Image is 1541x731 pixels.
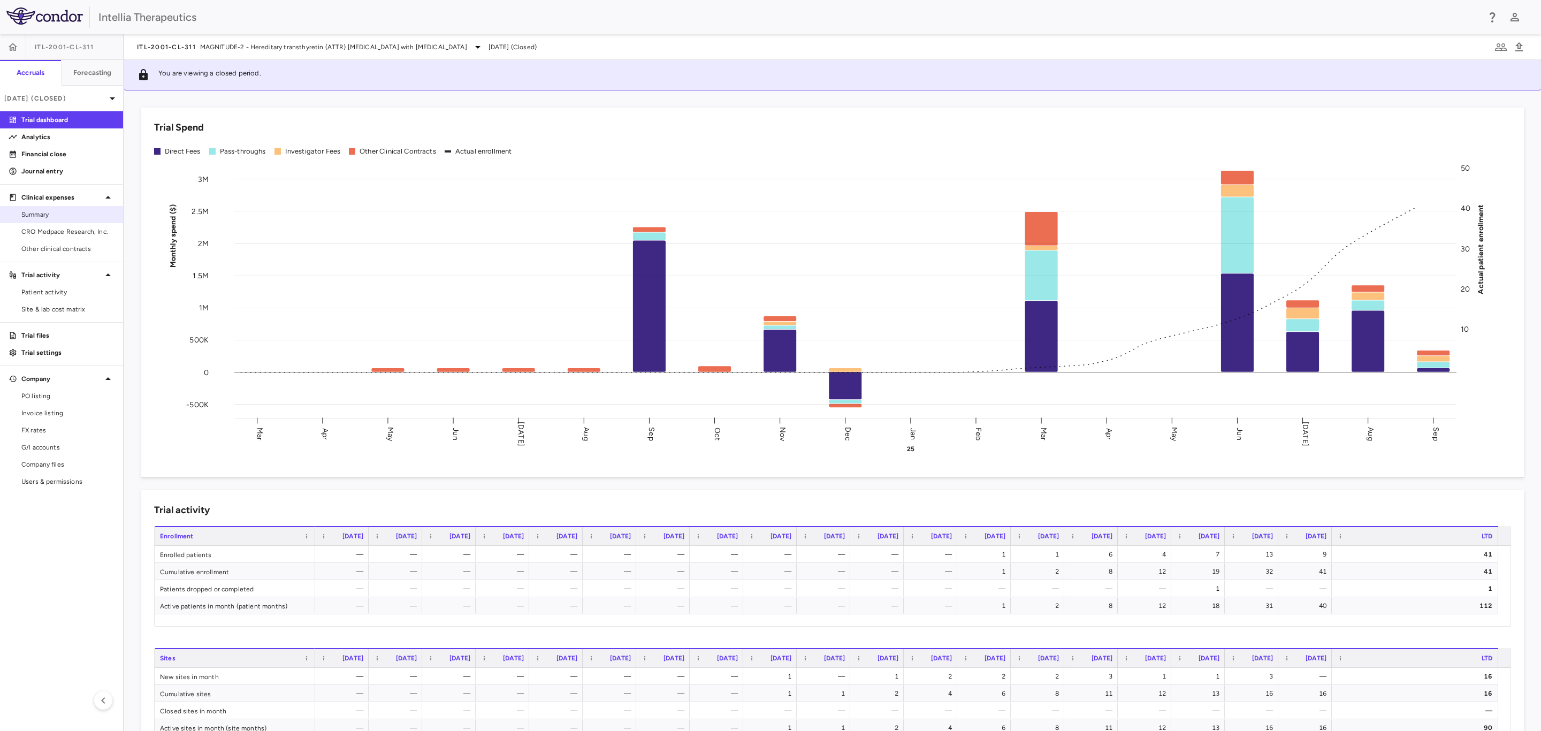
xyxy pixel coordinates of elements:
div: — [378,685,417,702]
div: 13 [1234,546,1273,563]
div: 13 [1181,685,1219,702]
div: — [539,580,577,597]
div: — [699,702,738,719]
div: — [378,668,417,685]
span: [DATE] [610,654,631,662]
span: [DATE] [449,532,470,540]
div: — [806,580,845,597]
span: PO listing [21,391,115,401]
div: — [806,563,845,580]
div: 4 [913,685,952,702]
div: 19 [1181,563,1219,580]
span: MAGNITUDE-2 - Hereditary transthyretin (ATTR) [MEDICAL_DATA] with [MEDICAL_DATA] [200,42,467,52]
div: New sites in month [155,668,315,684]
span: [DATE] [342,654,363,662]
span: Sites [160,654,176,662]
div: — [325,685,363,702]
p: Clinical expenses [21,193,102,202]
div: 2 [1020,597,1059,614]
div: 16 [1234,685,1273,702]
div: Pass-throughs [220,147,266,156]
div: — [699,546,738,563]
div: — [432,580,470,597]
p: Financial close [21,149,115,159]
div: 6 [967,685,1005,702]
h6: Trial Spend [154,120,204,135]
div: 1 [806,685,845,702]
div: — [592,668,631,685]
text: Jun [1235,428,1244,440]
span: [DATE] [1092,654,1112,662]
div: — [432,597,470,614]
p: Company [21,374,102,384]
div: 1 [1127,668,1166,685]
div: 6 [1074,546,1112,563]
div: — [1341,702,1493,719]
p: Trial activity [21,270,102,280]
div: — [1074,580,1112,597]
div: 12 [1127,597,1166,614]
div: — [485,563,524,580]
text: Feb [974,427,983,440]
text: [DATE] [1301,422,1310,446]
div: — [1020,580,1059,597]
div: Actual enrollment [455,147,512,156]
div: 1 [1181,580,1219,597]
tspan: 2M [198,239,209,248]
span: [DATE] [771,654,791,662]
span: [DATE] [396,654,417,662]
div: Other Clinical Contracts [360,147,436,156]
p: You are viewing a closed period. [158,68,261,81]
span: G/l accounts [21,443,115,452]
div: 1 [1341,580,1493,597]
span: [DATE] [1092,532,1112,540]
div: 16 [1341,685,1493,702]
p: Analytics [21,132,115,142]
div: 12 [1127,563,1166,580]
div: — [753,702,791,719]
h6: Trial activity [154,503,210,517]
span: CRO Medpace Research, Inc. [21,227,115,237]
h6: Accruals [17,68,44,78]
span: [DATE] [878,654,898,662]
div: 41 [1288,563,1326,580]
text: Aug [1366,427,1375,440]
div: 3 [1074,668,1112,685]
div: — [699,563,738,580]
div: 8 [1020,685,1059,702]
tspan: 2.5M [192,207,209,216]
div: — [753,580,791,597]
div: — [432,563,470,580]
div: — [646,546,684,563]
div: — [485,546,524,563]
span: Patient activity [21,287,115,297]
div: — [646,668,684,685]
span: [DATE] [717,532,738,540]
span: Summary [21,210,115,219]
div: 1 [967,563,1005,580]
text: 25 [907,445,914,453]
tspan: Actual patient enrollment [1476,204,1485,294]
span: [DATE] [610,532,631,540]
div: — [913,597,952,614]
div: — [806,597,845,614]
span: [DATE] [663,532,684,540]
div: — [485,597,524,614]
span: [DATE] [931,532,952,540]
tspan: 3M [198,174,209,184]
tspan: -500K [186,400,209,409]
div: 18 [1181,597,1219,614]
div: — [806,668,845,685]
div: 2 [967,668,1005,685]
div: — [592,563,631,580]
span: [DATE] [1252,532,1273,540]
div: — [485,685,524,702]
img: logo-full-BYUhSk78.svg [6,7,83,25]
span: ITL-2001-CL-311 [35,43,94,51]
span: [DATE] [556,532,577,540]
span: Site & lab cost matrix [21,304,115,314]
div: — [592,597,631,614]
span: Users & permissions [21,477,115,486]
div: — [378,597,417,614]
div: — [1074,702,1112,719]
